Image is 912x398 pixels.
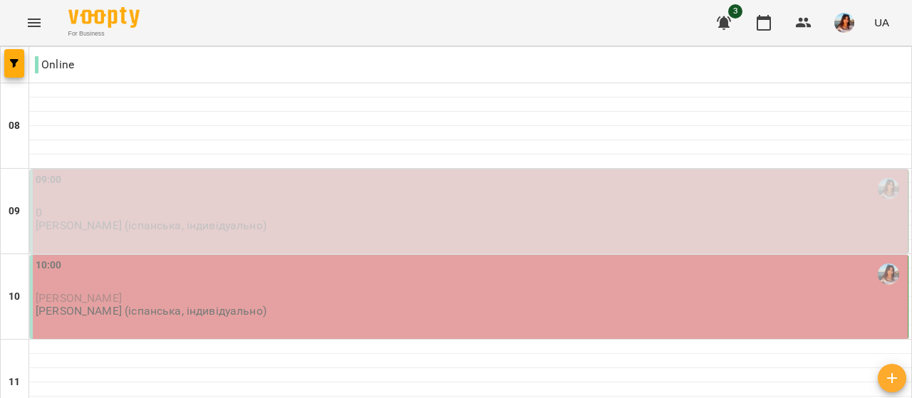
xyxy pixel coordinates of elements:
[878,263,899,285] img: Циганова Єлизавета (і)
[36,219,266,231] p: [PERSON_NAME] (іспанська, індивідуально)
[36,258,62,273] label: 10:00
[878,364,906,392] button: Створити урок
[36,305,266,317] p: [PERSON_NAME] (іспанська, індивідуально)
[728,4,742,19] span: 3
[874,15,889,30] span: UA
[17,6,51,40] button: Menu
[834,13,854,33] img: f52eb29bec7ed251b61d9497b14fac82.jpg
[878,178,899,199] img: Циганова Єлизавета (і)
[869,9,895,36] button: UA
[36,206,905,219] p: 0
[68,29,140,38] span: For Business
[9,204,20,219] h6: 09
[36,172,62,188] label: 09:00
[9,375,20,390] h6: 11
[35,56,74,73] p: Online
[36,291,122,305] span: [PERSON_NAME]
[9,118,20,134] h6: 08
[68,7,140,28] img: Voopty Logo
[9,289,20,305] h6: 10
